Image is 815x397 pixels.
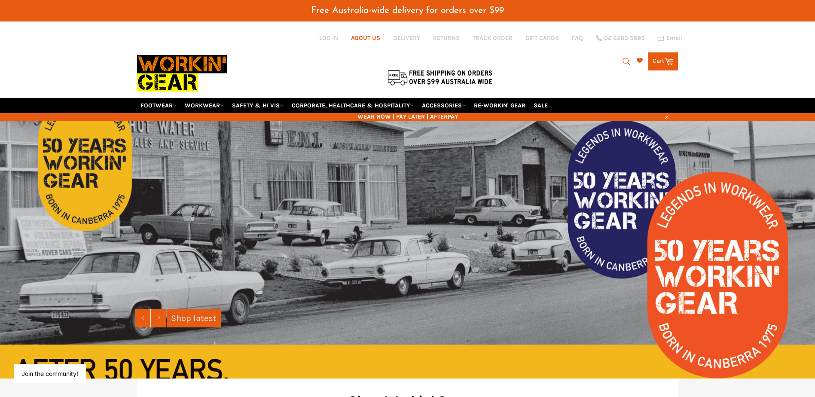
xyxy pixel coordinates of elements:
a: WORKWEAR [181,98,227,113]
a: Cart [648,52,678,70]
button: Join the community! [21,370,78,377]
span: Free Australia-wide delivery for orders over $99 [311,6,504,15]
a: FAQ [572,34,583,42]
a: Log in [319,34,338,42]
span: 02 6280 5885 [604,35,644,41]
a: DELIVERY [393,34,420,42]
span: WEAR NOW | PAY LATER | AFTERPAY [137,113,678,121]
a: ACCESSORIES [418,98,469,113]
a: Email [657,35,683,42]
a: 02 6280 5885 [596,35,644,41]
img: Workin Gear leaders in Workwear, Safety Boots, PPE, Uniforms. Australia's No.1 in Workwear [137,49,227,98]
a: ABOUT US [351,34,380,42]
a: RE-WORKIN' GEAR [470,98,529,113]
span: Email [666,35,683,41]
a: SAFETY & HI VIS [229,98,287,113]
a: GIFT CARDS [525,34,559,42]
a: FOOTWEAR [137,98,180,113]
a: RETURNS [433,34,460,42]
a: CORPORATE, HEALTHCARE & HOSPITALITY [288,98,417,113]
a: Shop latest [167,309,221,327]
a: TRACK ORDER [473,34,513,42]
a: SALE [530,98,551,113]
img: Flat $9.95 shipping Australia wide [386,68,494,86]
